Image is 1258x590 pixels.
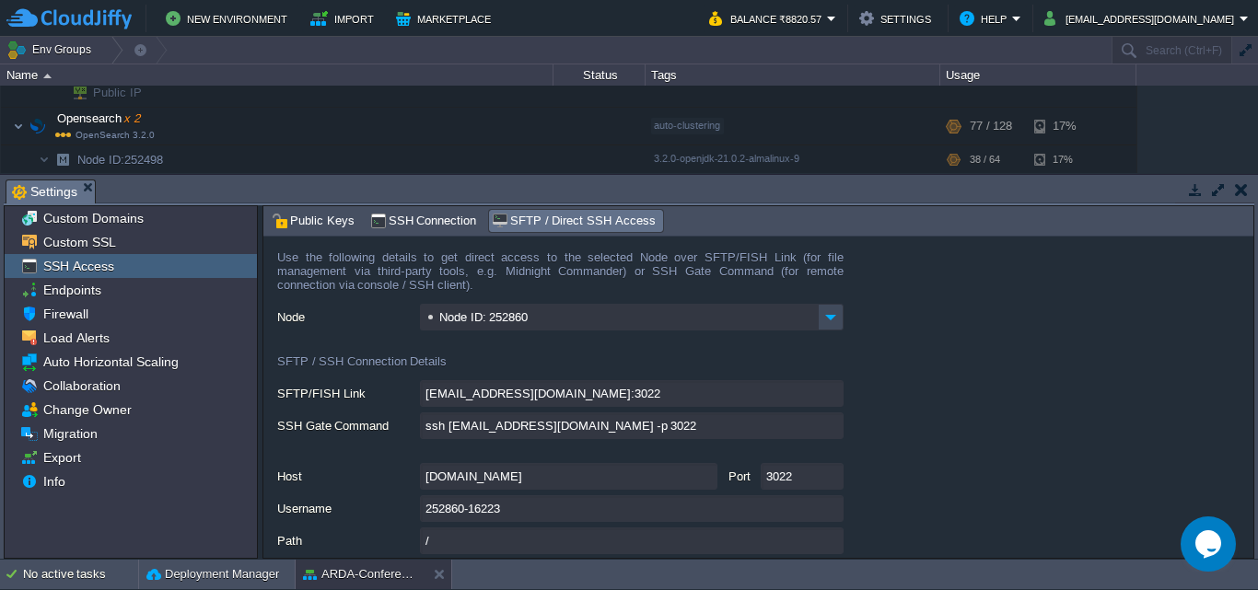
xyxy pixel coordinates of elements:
div: 17% [1034,145,1094,174]
button: Import [310,7,379,29]
button: Settings [859,7,937,29]
a: Custom Domains [40,210,146,226]
label: Path [277,527,418,550]
label: Port [722,463,757,486]
img: AMDAwAAAACH5BAEAAAAALAAAAAABAAEAAAICRAEAOw== [25,108,51,145]
a: Firewall [40,306,91,322]
img: AMDAwAAAACH5BAEAAAAALAAAAAABAAEAAAICRAEAOw== [39,145,50,174]
span: auto-clustering [654,120,720,131]
span: SSH Connection [370,211,477,231]
button: Marketplace [396,7,496,29]
button: New Environment [166,7,293,29]
label: Host [277,463,418,486]
a: SSH Access [40,258,117,274]
button: Balance ₹8820.57 [709,7,827,29]
span: x 2 [122,111,140,125]
div: Status [554,64,645,86]
img: CloudJiffy [6,7,132,30]
span: SFTP / Direct SSH Access [492,211,655,231]
div: Usage [941,64,1136,86]
iframe: chat widget [1181,516,1240,572]
span: Settings [12,180,77,203]
label: Username [277,495,418,518]
span: Node ID: [77,153,124,167]
a: Public IP [91,86,145,99]
div: Tags [646,64,939,86]
label: Node [277,304,418,327]
a: Endpoints [40,282,104,298]
div: Name [2,64,553,86]
img: AMDAwAAAACH5BAEAAAAALAAAAAABAAEAAAICRAEAOw== [43,74,52,78]
button: ARDA-Conference-DB [303,565,419,584]
div: Use the following details to get direct access to the selected Node over SFTP/FISH Link (for file... [277,250,844,304]
label: SSH Gate Command [277,412,418,435]
div: No active tasks [23,560,138,589]
a: Export [40,449,84,466]
div: 77 / 128 [970,108,1012,145]
button: Deployment Manager [146,565,279,584]
a: Collaboration [40,377,123,394]
label: SFTP/FISH Link [277,380,418,403]
button: [EMAIL_ADDRESS][DOMAIN_NAME] [1044,7,1240,29]
span: 3.2.0-openjdk-21.0.2-almalinux-9 [654,153,799,164]
a: Node ID:252498 [76,152,166,168]
a: Change Owner [40,401,134,418]
img: AMDAwAAAACH5BAEAAAAALAAAAAABAAEAAAICRAEAOw== [50,145,76,174]
button: Env Groups [6,37,98,63]
img: AMDAwAAAACH5BAEAAAAALAAAAAABAAEAAAICRAEAOw== [13,108,24,145]
a: Auto Horizontal Scaling [40,353,181,370]
a: Info [40,473,68,490]
div: SFTP / SSH Connection Details [277,336,844,380]
span: OpenSearch 3.2.0 [55,130,155,140]
div: 17% [1034,108,1094,145]
img: AMDAwAAAACH5BAEAAAAALAAAAAABAAEAAAICRAEAOw== [61,78,87,107]
span: 252498 [76,152,166,168]
a: Custom SSL [40,234,119,250]
span: Opensearch [55,110,143,126]
button: Help [960,7,1012,29]
div: 38 / 64 [970,145,1000,174]
a: Opensearchx 2OpenSearch 3.2.0 [55,111,143,125]
a: Migration [40,425,100,442]
a: Load Alerts [40,330,112,346]
span: Public IP [91,78,145,107]
img: AMDAwAAAACH5BAEAAAAALAAAAAABAAEAAAICRAEAOw== [50,78,61,107]
span: Public Keys [272,211,355,231]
